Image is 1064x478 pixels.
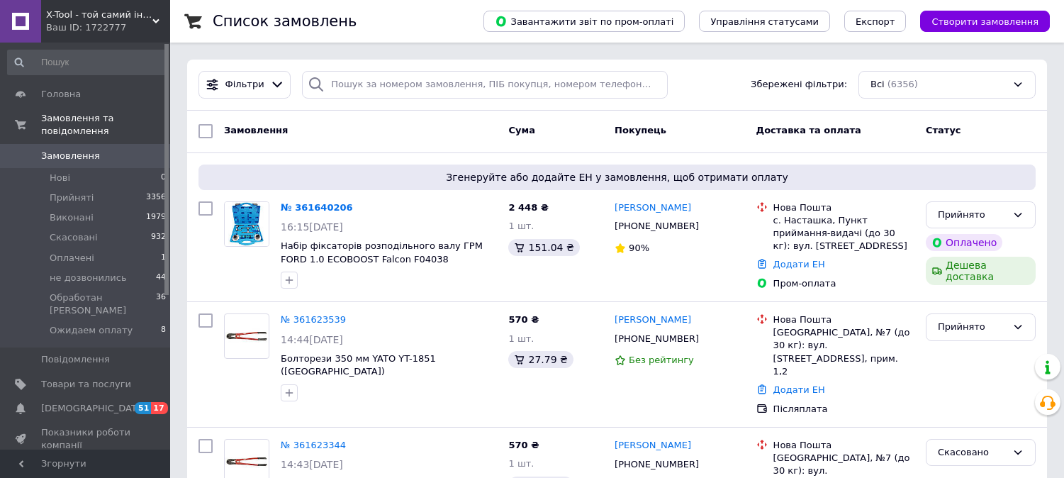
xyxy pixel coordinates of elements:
div: 151.04 ₴ [508,239,579,256]
span: 1 шт. [508,221,534,231]
img: Фото товару [225,202,269,246]
span: 1 шт. [508,458,534,469]
a: [PERSON_NAME] [615,439,691,452]
a: Болторези 350 мм YATO YT-1851 ([GEOGRAPHIC_DATA]) [281,353,436,377]
div: [PHONE_NUMBER] [612,455,702,474]
span: Повідомлення [41,353,110,366]
img: Фото товару [225,318,269,355]
span: Управління статусами [710,16,819,27]
span: 8 [161,324,166,337]
span: Замовлення [41,150,100,162]
span: Статус [926,125,961,135]
a: Набір фіксаторів розподільного валу ГРМ FORD 1.0 ECOBOOST Falcon F04038 [281,240,483,265]
a: № 361623539 [281,314,346,325]
span: Створити замовлення [931,16,1038,27]
span: Експорт [856,16,895,27]
span: 51 [135,402,151,414]
span: 570 ₴ [508,440,539,450]
div: Ваш ID: 1722777 [46,21,170,34]
span: Завантажити звіт по пром-оплаті [495,15,673,28]
span: Фільтри [225,78,264,91]
div: [GEOGRAPHIC_DATA], №7 (до 30 кг): вул. [STREET_ADDRESS], прим. 1,2 [773,326,914,378]
button: Завантажити звіт по пром-оплаті [483,11,685,32]
span: 1979 [146,211,166,224]
span: 570 ₴ [508,314,539,325]
span: 44 [156,272,166,284]
span: Без рейтингу [629,355,694,365]
span: Всі [870,78,885,91]
a: Додати ЕН [773,384,825,395]
div: [PHONE_NUMBER] [612,330,702,348]
span: Cума [508,125,534,135]
button: Управління статусами [699,11,830,32]
div: Дешева доставка [926,257,1036,285]
span: 36 [156,291,166,317]
span: 16:15[DATE] [281,221,343,233]
button: Експорт [844,11,907,32]
span: Товари та послуги [41,378,131,391]
span: Доставка та оплата [756,125,861,135]
div: Прийнято [938,320,1007,335]
span: 14:44[DATE] [281,334,343,345]
div: [PHONE_NUMBER] [612,217,702,235]
span: [DEMOGRAPHIC_DATA] [41,402,146,415]
a: Додати ЕН [773,259,825,269]
div: Нова Пошта [773,313,914,326]
a: Створити замовлення [906,16,1050,26]
span: Головна [41,88,81,101]
span: Згенеруйте або додайте ЕН у замовлення, щоб отримати оплату [204,170,1030,184]
span: Виконані [50,211,94,224]
span: 17 [151,402,167,414]
span: Показники роботи компанії [41,426,131,452]
span: Замовлення [224,125,288,135]
span: 1 [161,252,166,265]
div: с. Насташка, Пункт приймання-видачі (до 30 кг): вул. [STREET_ADDRESS] [773,214,914,253]
span: Оплачені [50,252,94,265]
h1: Список замовлень [213,13,357,30]
span: Ожидаем оплату [50,324,133,337]
div: 27.79 ₴ [508,351,573,368]
button: Створити замовлення [920,11,1050,32]
span: (6356) [887,79,918,89]
span: X-Tool - той самий інструмент! [46,9,152,21]
div: Скасовано [938,445,1007,460]
span: Покупець [615,125,666,135]
div: Оплачено [926,234,1002,251]
span: Скасовані [50,231,98,244]
span: 3356 [146,191,166,204]
span: 0 [161,172,166,184]
span: 90% [629,243,649,253]
div: Нова Пошта [773,439,914,452]
span: Прийняті [50,191,94,204]
a: № 361623344 [281,440,346,450]
span: Замовлення та повідомлення [41,112,170,138]
a: Фото товару [224,201,269,247]
a: [PERSON_NAME] [615,201,691,215]
input: Пошук [7,50,167,75]
div: Нова Пошта [773,201,914,214]
a: Фото товару [224,313,269,359]
a: [PERSON_NAME] [615,313,691,327]
span: Нові [50,172,70,184]
input: Пошук за номером замовлення, ПІБ покупця, номером телефону, Email, номером накладної [302,71,668,99]
span: 1 шт. [508,333,534,344]
a: № 361640206 [281,202,353,213]
span: 932 [151,231,166,244]
span: Обработан [PERSON_NAME] [50,291,156,317]
div: Післяплата [773,403,914,416]
div: Пром-оплата [773,277,914,290]
span: не дозвонились [50,272,127,284]
span: 14:43[DATE] [281,459,343,470]
div: Прийнято [938,208,1007,223]
span: 2 448 ₴ [508,202,548,213]
span: Збережені фільтри: [751,78,847,91]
